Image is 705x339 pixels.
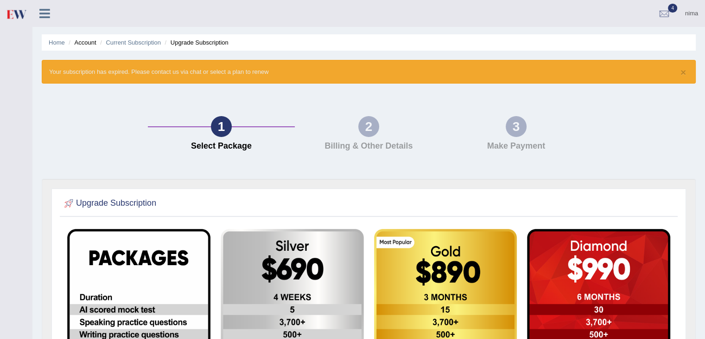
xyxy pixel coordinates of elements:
[66,38,96,47] li: Account
[211,116,232,137] div: 1
[506,116,527,137] div: 3
[49,39,65,46] a: Home
[163,38,229,47] li: Upgrade Subscription
[358,116,379,137] div: 2
[447,142,585,151] h4: Make Payment
[42,60,696,84] div: Your subscription has expired. Please contact us via chat or select a plan to renew
[106,39,161,46] a: Current Subscription
[152,142,291,151] h4: Select Package
[680,67,686,77] button: ×
[299,142,438,151] h4: Billing & Other Details
[668,4,677,13] span: 4
[62,196,156,210] h2: Upgrade Subscription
